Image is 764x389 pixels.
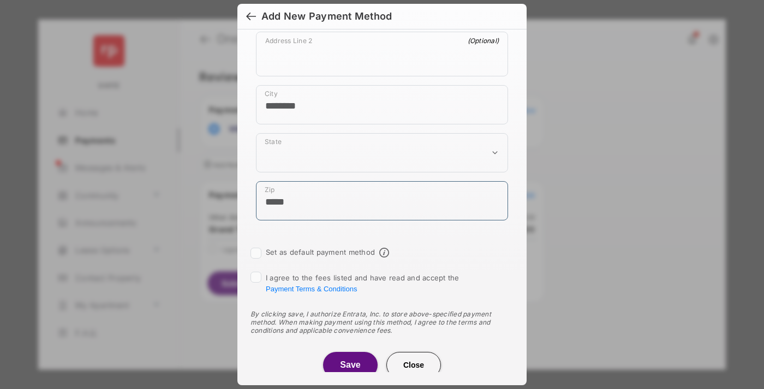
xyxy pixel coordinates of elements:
[256,133,508,172] div: payment_method_screening[postal_addresses][administrativeArea]
[266,248,375,256] label: Set as default payment method
[386,352,441,378] button: Close
[379,248,389,258] span: Default payment method info
[256,32,508,76] div: payment_method_screening[postal_addresses][addressLine2]
[266,285,357,293] button: I agree to the fees listed and have read and accept the
[261,10,392,22] div: Add New Payment Method
[256,181,508,220] div: payment_method_screening[postal_addresses][postalCode]
[266,273,459,293] span: I agree to the fees listed and have read and accept the
[250,310,514,334] div: By clicking save, I authorize Entrata, Inc. to store above-specified payment method. When making ...
[323,352,378,378] button: Save
[256,85,508,124] div: payment_method_screening[postal_addresses][locality]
